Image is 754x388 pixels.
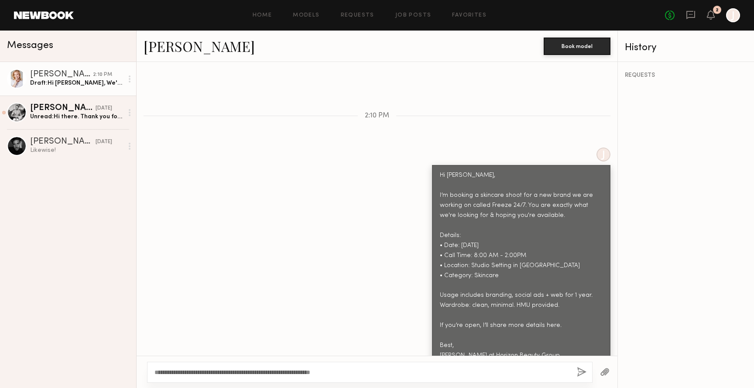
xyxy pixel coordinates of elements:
div: Unread: Hi there. Thank you for reaching out. Sorry for the delay I am currently in [GEOGRAPHIC_D... [30,113,123,121]
a: J [726,8,740,22]
div: History [625,43,747,53]
a: Book model [544,42,610,49]
div: 2 [716,8,719,13]
a: [PERSON_NAME] [144,37,255,55]
a: Home [253,13,272,18]
span: 2:10 PM [365,112,389,120]
div: [DATE] [96,104,112,113]
div: Draft: Hi [PERSON_NAME], We're looking to do a half day photoshoot for skincare. Best, [30,79,123,87]
div: [PERSON_NAME] [30,137,96,146]
a: Favorites [452,13,487,18]
div: [PERSON_NAME] [30,104,96,113]
button: Book model [544,38,610,55]
a: Job Posts [395,13,432,18]
span: Messages [7,41,53,51]
div: Likewise! [30,146,123,155]
div: [DATE] [96,138,112,146]
a: Models [293,13,319,18]
a: Requests [341,13,374,18]
div: REQUESTS [625,72,747,79]
div: 2:10 PM [93,71,112,79]
div: Hi [PERSON_NAME], I’m booking a skincare shoot for a new brand we are working on called Freeze 24... [440,171,603,361]
div: [PERSON_NAME] [30,70,93,79]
